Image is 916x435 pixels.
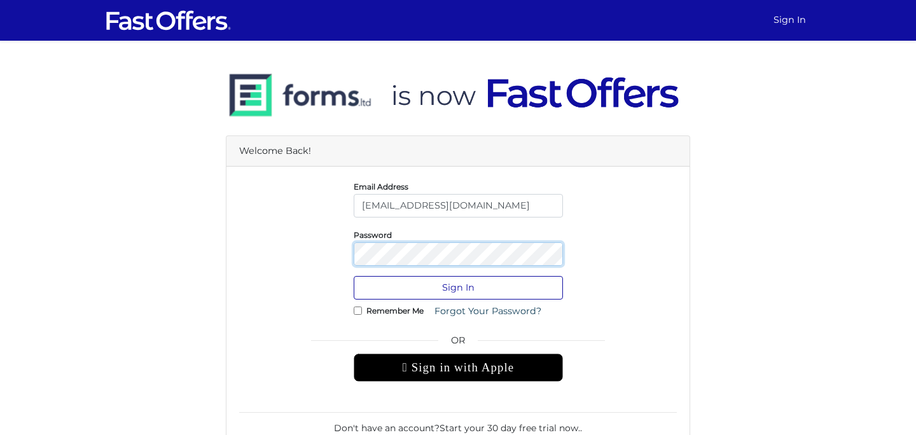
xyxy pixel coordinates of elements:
a: Forgot Your Password? [426,300,550,323]
div: Don't have an account? . [239,412,677,435]
label: Password [354,233,392,237]
input: E-Mail [354,194,563,217]
div: Sign in with Apple [354,354,563,382]
label: Email Address [354,185,408,188]
a: Sign In [768,8,811,32]
label: Remember Me [366,309,424,312]
button: Sign In [354,276,563,300]
div: Welcome Back! [226,136,690,167]
a: Start your 30 day free trial now. [440,422,580,434]
span: OR [354,333,563,354]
